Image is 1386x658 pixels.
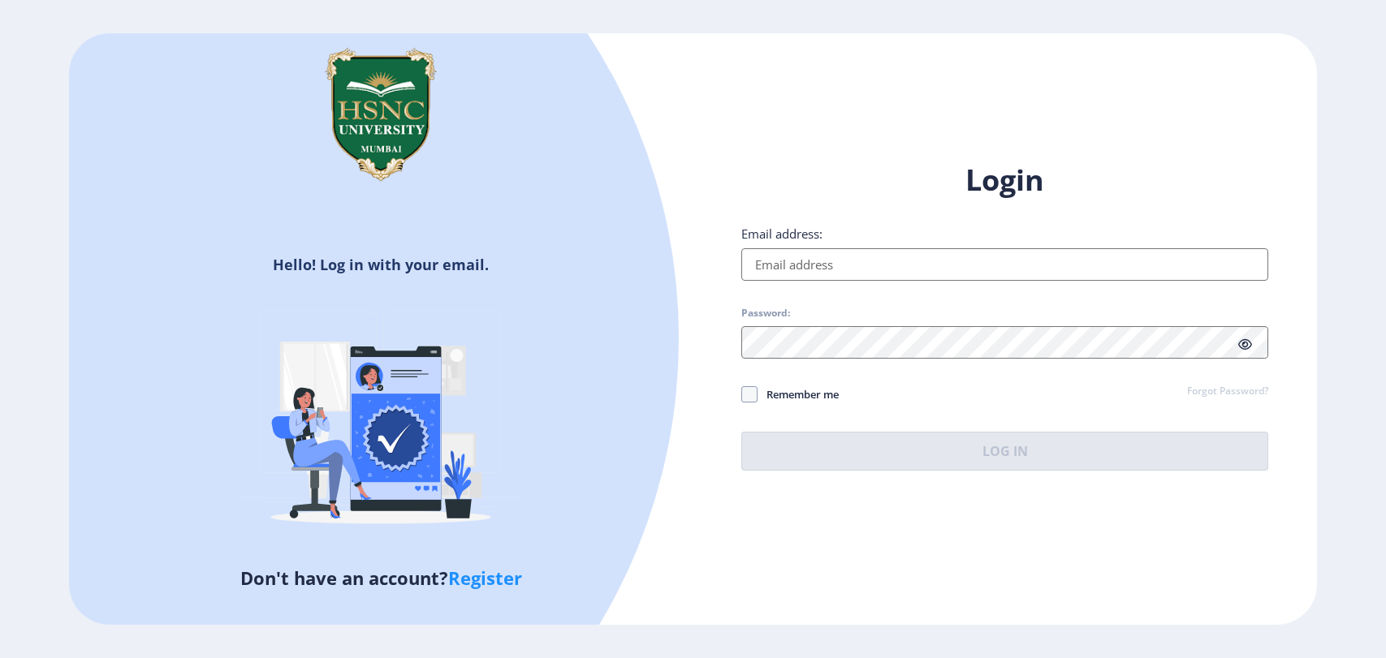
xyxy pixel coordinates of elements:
a: Register [448,566,522,590]
button: Log In [741,432,1267,471]
label: Email address: [741,226,823,242]
h1: Login [741,161,1267,200]
label: Password: [741,307,790,320]
img: hsnc.png [300,33,462,196]
a: Forgot Password? [1187,385,1268,399]
h5: Don't have an account? [81,565,680,591]
img: Verified-rafiki.svg [239,281,523,565]
span: Remember me [758,385,839,404]
input: Email address [741,248,1267,281]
